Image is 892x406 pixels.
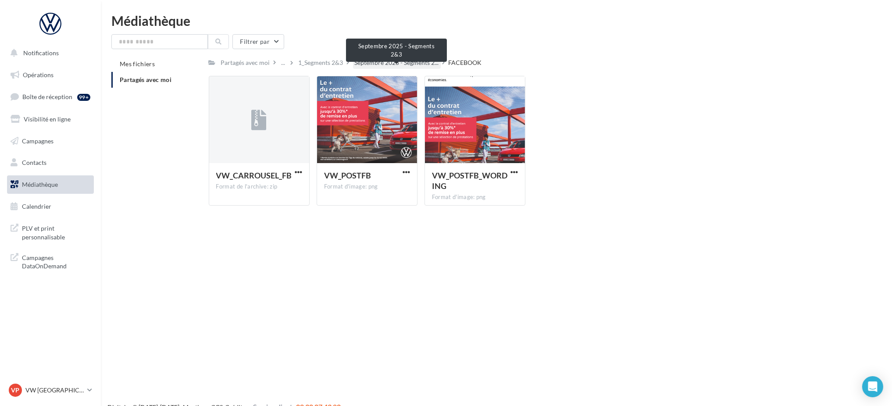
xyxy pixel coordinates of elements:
[5,44,92,62] button: Notifications
[449,58,482,67] div: FACEBOOK
[5,132,96,150] a: Campagnes
[5,153,96,172] a: Contacts
[5,87,96,106] a: Boîte de réception99+
[324,183,410,191] div: Format d'image: png
[232,34,284,49] button: Filtrer par
[22,252,90,271] span: Campagnes DataOnDemand
[216,183,302,191] div: Format de l'archive: zip
[5,248,96,274] a: Campagnes DataOnDemand
[23,71,54,78] span: Opérations
[346,39,447,62] div: Septembre 2025 - Segments 2&3
[862,376,883,397] div: Open Intercom Messenger
[432,193,518,201] div: Format d'image: png
[280,57,287,69] div: ...
[11,386,20,395] span: VP
[22,181,58,188] span: Médiathèque
[324,171,371,180] span: VW_POSTFB
[23,49,59,57] span: Notifications
[22,222,90,241] span: PLV et print personnalisable
[22,203,51,210] span: Calendrier
[299,58,343,67] div: 1_Segments 2&3
[5,110,96,128] a: Visibilité en ligne
[24,115,71,123] span: Visibilité en ligne
[5,219,96,245] a: PLV et print personnalisable
[7,382,94,399] a: VP VW [GEOGRAPHIC_DATA] 13
[111,14,881,27] div: Médiathèque
[355,58,439,67] span: Septembre 2025 - Segments 2...
[77,94,90,101] div: 99+
[216,171,292,180] span: VW_CARROUSEL_FB
[120,60,155,68] span: Mes fichiers
[22,159,46,166] span: Contacts
[22,137,54,144] span: Campagnes
[5,197,96,216] a: Calendrier
[432,171,507,191] span: VW_POSTFB_WORDING
[5,175,96,194] a: Médiathèque
[25,386,84,395] p: VW [GEOGRAPHIC_DATA] 13
[120,76,171,83] span: Partagés avec moi
[22,93,72,100] span: Boîte de réception
[5,66,96,84] a: Opérations
[221,58,270,67] div: Partagés avec moi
